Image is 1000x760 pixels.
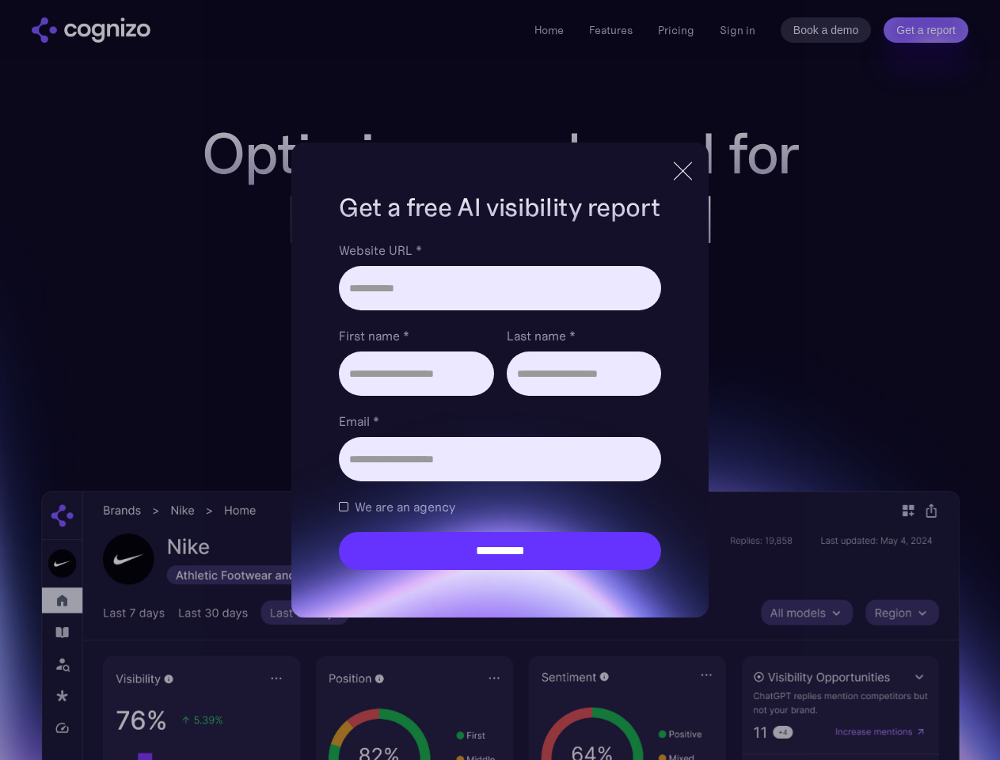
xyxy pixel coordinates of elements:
[507,326,661,345] label: Last name *
[339,241,660,570] form: Brand Report Form
[355,497,455,516] span: We are an agency
[339,412,660,431] label: Email *
[339,190,660,225] h1: Get a free AI visibility report
[339,241,660,260] label: Website URL *
[339,326,493,345] label: First name *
